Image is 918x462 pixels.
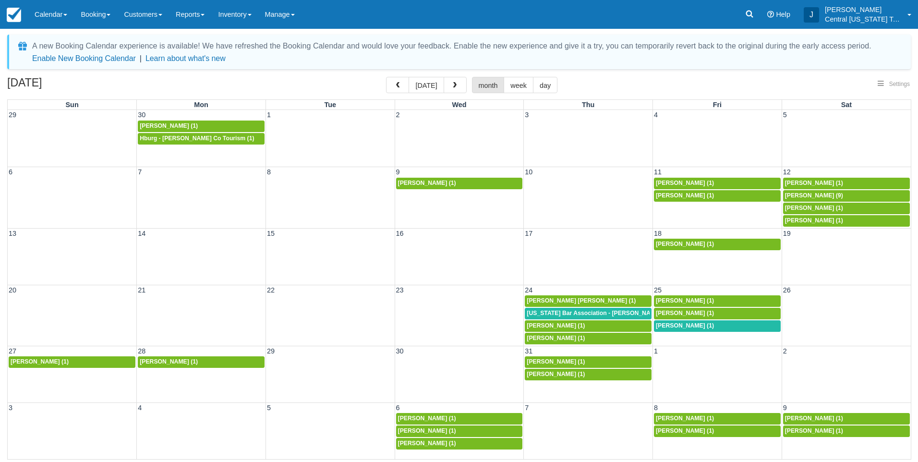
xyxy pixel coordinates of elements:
[783,203,910,214] a: [PERSON_NAME] (1)
[9,356,135,368] a: [PERSON_NAME] (1)
[525,295,652,307] a: [PERSON_NAME] [PERSON_NAME] (1)
[140,358,198,365] span: [PERSON_NAME] (1)
[396,178,523,189] a: [PERSON_NAME] (1)
[524,230,533,237] span: 17
[140,122,198,129] span: [PERSON_NAME] (1)
[582,101,594,109] span: Thu
[524,347,533,355] span: 31
[396,438,523,450] a: [PERSON_NAME] (1)
[782,230,792,237] span: 19
[889,81,910,87] span: Settings
[8,404,13,412] span: 3
[527,297,636,304] span: [PERSON_NAME] [PERSON_NAME] (1)
[656,427,714,434] span: [PERSON_NAME] (1)
[140,135,254,142] span: Hburg - [PERSON_NAME] Co Tourism (1)
[825,14,902,24] p: Central [US_STATE] Tours
[266,286,276,294] span: 22
[398,180,456,186] span: [PERSON_NAME] (1)
[138,121,265,132] a: [PERSON_NAME] (1)
[11,358,69,365] span: [PERSON_NAME] (1)
[325,101,337,109] span: Tue
[398,427,456,434] span: [PERSON_NAME] (1)
[524,111,530,119] span: 3
[656,180,714,186] span: [PERSON_NAME] (1)
[137,111,146,119] span: 30
[783,426,910,437] a: [PERSON_NAME] (1)
[8,111,17,119] span: 29
[656,322,714,329] span: [PERSON_NAME] (1)
[527,310,670,316] span: [US_STATE] Bar Association - [PERSON_NAME] (1)
[785,415,843,422] span: [PERSON_NAME] (1)
[654,320,781,332] a: [PERSON_NAME] (1)
[525,369,652,380] a: [PERSON_NAME] (1)
[7,77,129,95] h2: [DATE]
[656,415,714,422] span: [PERSON_NAME] (1)
[783,178,910,189] a: [PERSON_NAME] (1)
[654,295,781,307] a: [PERSON_NAME] (1)
[395,286,405,294] span: 23
[527,358,585,365] span: [PERSON_NAME] (1)
[266,111,272,119] span: 1
[776,11,790,18] span: Help
[785,180,843,186] span: [PERSON_NAME] (1)
[525,308,652,319] a: [US_STATE] Bar Association - [PERSON_NAME] (1)
[782,286,792,294] span: 26
[713,101,722,109] span: Fri
[654,190,781,202] a: [PERSON_NAME] (1)
[524,404,530,412] span: 7
[194,101,208,109] span: Mon
[525,356,652,368] a: [PERSON_NAME] (1)
[656,192,714,199] span: [PERSON_NAME] (1)
[7,8,21,22] img: checkfront-main-nav-mini-logo.png
[395,347,405,355] span: 30
[653,230,663,237] span: 18
[145,54,226,62] a: Learn about what's new
[783,215,910,227] a: [PERSON_NAME] (1)
[395,111,401,119] span: 2
[409,77,444,93] button: [DATE]
[783,190,910,202] a: [PERSON_NAME] (9)
[524,168,533,176] span: 10
[395,168,401,176] span: 9
[266,347,276,355] span: 29
[32,40,871,52] div: A new Booking Calendar experience is available! We have refreshed the Booking Calendar and would ...
[654,178,781,189] a: [PERSON_NAME] (1)
[137,404,143,412] span: 4
[783,413,910,425] a: [PERSON_NAME] (1)
[8,286,17,294] span: 20
[841,101,852,109] span: Sat
[785,217,843,224] span: [PERSON_NAME] (1)
[525,333,652,344] a: [PERSON_NAME] (1)
[782,111,788,119] span: 5
[140,54,142,62] span: |
[656,297,714,304] span: [PERSON_NAME] (1)
[872,77,916,91] button: Settings
[653,286,663,294] span: 25
[653,347,659,355] span: 1
[137,230,146,237] span: 14
[524,286,533,294] span: 24
[527,322,585,329] span: [PERSON_NAME] (1)
[32,54,136,63] button: Enable New Booking Calendar
[782,168,792,176] span: 12
[654,308,781,319] a: [PERSON_NAME] (1)
[138,133,265,145] a: Hburg - [PERSON_NAME] Co Tourism (1)
[527,371,585,377] span: [PERSON_NAME] (1)
[525,320,652,332] a: [PERSON_NAME] (1)
[767,11,774,18] i: Help
[266,230,276,237] span: 15
[654,239,781,250] a: [PERSON_NAME] (1)
[138,356,265,368] a: [PERSON_NAME] (1)
[472,77,505,93] button: month
[785,192,843,199] span: [PERSON_NAME] (9)
[782,404,788,412] span: 9
[654,426,781,437] a: [PERSON_NAME] (1)
[137,286,146,294] span: 21
[533,77,557,93] button: day
[804,7,819,23] div: J
[452,101,466,109] span: Wed
[395,230,405,237] span: 16
[396,426,523,437] a: [PERSON_NAME] (1)
[395,404,401,412] span: 6
[8,347,17,355] span: 27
